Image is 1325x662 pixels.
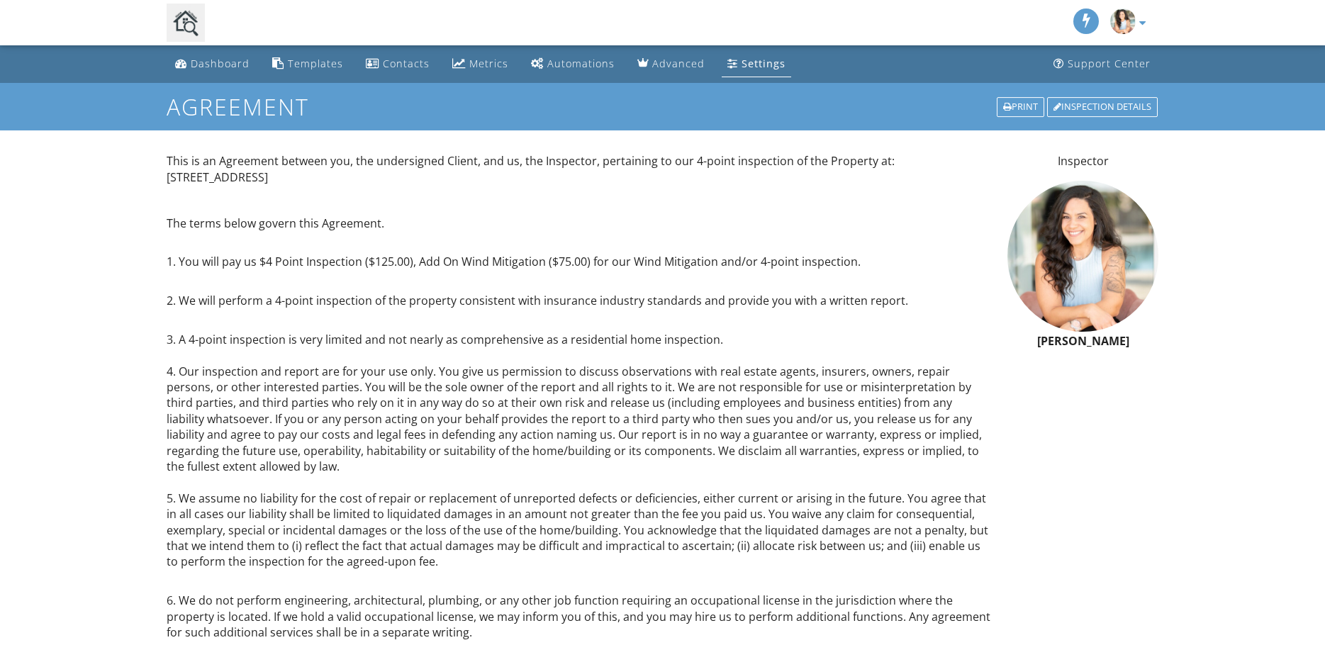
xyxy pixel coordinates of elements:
a: Dashboard [169,51,255,77]
div: Templates [288,57,343,70]
a: Automations (Basic) [525,51,620,77]
a: Metrics [447,51,514,77]
div: Print [997,97,1044,117]
img: yari_rincon.jpg [1110,9,1136,34]
div: Contacts [383,57,430,70]
div: Advanced [652,57,705,70]
p: Inspector [1007,153,1158,169]
div: Metrics [469,57,508,70]
p: This is an Agreement between you, the undersigned Client, and us, the Inspector, pertaining to ou... [167,153,991,185]
p: 2. We will perform a 4-point inspection of the property consistent with insurance industry standa... [167,277,991,309]
p: 6. We do not perform engineering, architectural, plumbing, or any other job function requiring an... [167,577,991,641]
a: Contacts [360,51,435,77]
div: Dashboard [191,57,250,70]
a: Print [995,96,1046,118]
img: Home In Check [167,4,205,42]
img: yari_rincon.jpg [1007,181,1158,332]
a: Settings [722,51,791,77]
p: 3. A 4-point inspection is very limited and not nearly as comprehensive as a residential home ins... [167,315,991,569]
a: Inspection Details [1046,96,1159,118]
a: Templates [267,51,349,77]
a: Support Center [1048,51,1156,77]
p: 1. You will pay us $4 Point Inspection ($125.00), Add On Wind Mitigation ($75.00) for our Wind Mi... [167,238,991,270]
h6: [PERSON_NAME] [1007,335,1158,348]
div: Support Center [1068,57,1151,70]
div: Automations [547,57,615,70]
h1: Agreement [167,94,1159,119]
a: Advanced [632,51,710,77]
p: The terms below govern this Agreement. [167,215,991,231]
div: Inspection Details [1047,97,1158,117]
div: Settings [742,57,786,70]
